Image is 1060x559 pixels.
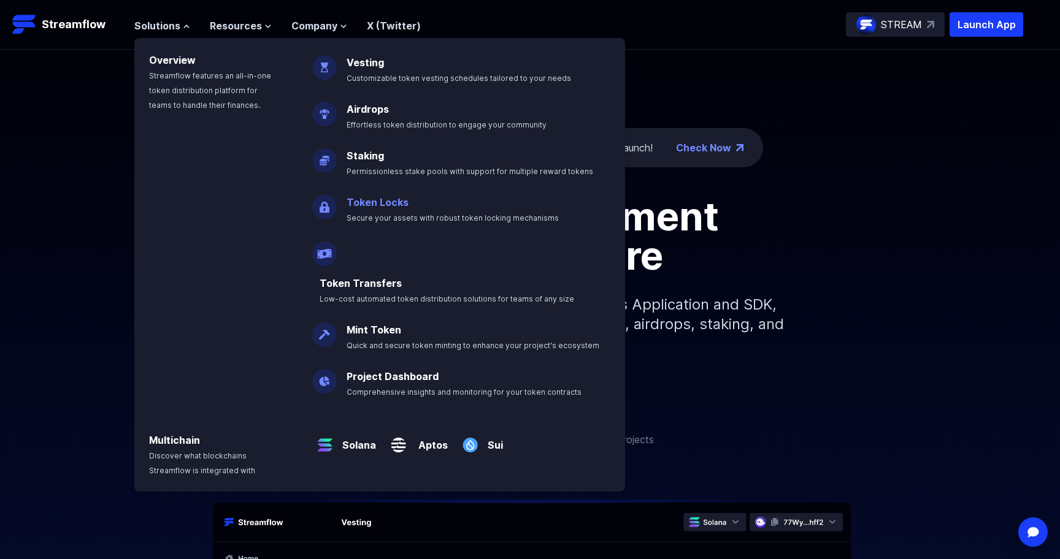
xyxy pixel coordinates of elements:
[149,451,255,475] span: Discover what blockchains Streamflow is integrated with
[312,423,337,457] img: Solana
[676,140,731,155] a: Check Now
[386,423,411,457] img: Aptos
[134,18,190,33] button: Solutions
[846,12,945,37] a: STREAM
[149,54,196,66] a: Overview
[347,56,384,69] a: Vesting
[1018,517,1048,547] div: Open Intercom Messenger
[312,45,337,80] img: Vesting
[881,17,922,32] p: STREAM
[320,294,574,303] span: Low-cost automated token distribution solutions for teams of any size
[210,18,272,33] button: Resources
[149,434,200,446] a: Multichain
[312,185,337,219] img: Token Locks
[347,341,599,350] span: Quick and secure token minting to enhance your project's ecosystem
[347,74,571,83] span: Customizable token vesting schedules tailored to your needs
[347,370,439,382] a: Project Dashboard
[411,428,448,452] a: Aptos
[950,12,1023,37] button: Launch App
[347,120,547,129] span: Effortless token distribution to engage your community
[320,277,402,289] a: Token Transfers
[337,428,376,452] a: Solana
[134,18,180,33] span: Solutions
[312,139,337,173] img: Staking
[347,167,593,176] span: Permissionless stake pools with support for multiple reward tokens
[291,18,347,33] button: Company
[736,144,743,151] img: top-right-arrow.png
[367,20,421,32] a: X (Twitter)
[458,423,483,457] img: Sui
[312,359,337,394] img: Project Dashboard
[312,232,337,266] img: Payroll
[347,103,389,115] a: Airdrops
[149,71,271,110] span: Streamflow features an all-in-one token distribution platform for teams to handle their finances.
[42,16,106,33] p: Streamflow
[856,15,876,34] img: streamflow-logo-circle.png
[347,150,384,162] a: Staking
[483,428,503,452] a: Sui
[291,18,337,33] span: Company
[12,12,37,37] img: Streamflow Logo
[312,92,337,126] img: Airdrops
[347,387,582,397] span: Comprehensive insights and monitoring for your token contracts
[347,213,559,222] span: Secure your assets with robust token locking mechanisms
[210,18,262,33] span: Resources
[347,196,409,208] a: Token Locks
[12,12,122,37] a: Streamflow
[347,324,401,336] a: Mint Token
[927,21,934,28] img: top-right-arrow.svg
[312,313,337,347] img: Mint Token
